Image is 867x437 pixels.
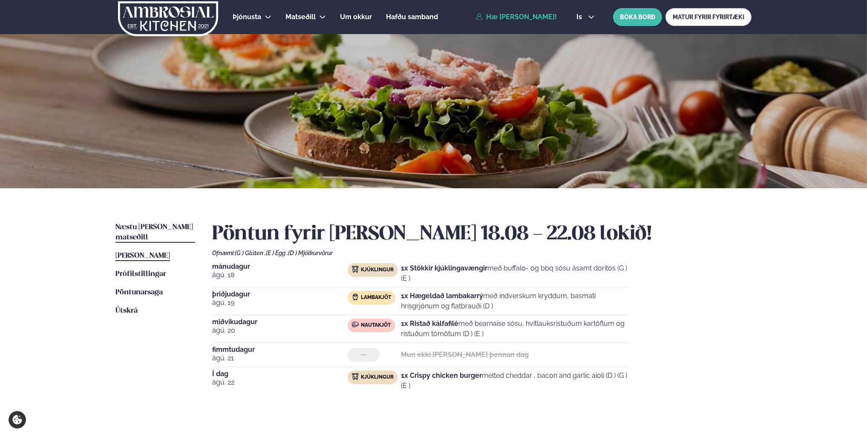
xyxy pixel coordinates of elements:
img: chicken.svg [352,266,359,273]
p: með bearnaise sósu, hvítlauksristuðum kartöflum og ristuðum tómötum (D ) (E ) [401,319,630,339]
strong: 1x Hægeldað lambakarrý [401,292,483,300]
span: Um okkur [340,13,372,21]
span: Hafðu samband [386,13,438,21]
a: Næstu [PERSON_NAME] matseðill [115,222,195,243]
img: chicken.svg [352,373,359,380]
span: Í dag [212,371,348,377]
span: [PERSON_NAME] [115,252,170,259]
a: Prófílstillingar [115,269,166,279]
span: Prófílstillingar [115,270,166,278]
a: Hæ [PERSON_NAME]! [476,13,557,21]
p: melted cheddar , bacon and garlic aioli (D ) (G ) (E ) [401,371,630,391]
span: Þjónusta [233,13,261,21]
span: Kjúklingur [361,267,394,273]
span: Útskrá [115,307,138,314]
span: Lambakjöt [361,294,391,301]
span: Matseðill [285,13,316,21]
a: Matseðill [285,12,316,22]
span: Næstu [PERSON_NAME] matseðill [115,224,193,241]
span: fimmtudagur [212,346,348,353]
img: logo [117,1,219,36]
strong: Mun ekki [PERSON_NAME] þennan dag [401,351,529,359]
a: Pöntunarsaga [115,287,163,298]
a: MATUR FYRIR FYRIRTÆKI [665,8,752,26]
img: Lamb.svg [352,293,359,300]
a: [PERSON_NAME] [115,251,170,261]
span: --- [360,351,367,358]
span: ágú. 22 [212,377,348,388]
span: ágú. 18 [212,270,348,280]
span: Kjúklingur [361,374,394,381]
span: ágú. 20 [212,325,348,336]
strong: 1x Stökkir kjúklingavængir [401,264,487,272]
img: beef.svg [352,321,359,328]
span: Nautakjöt [361,322,391,329]
button: BÓKA BORÐ [613,8,662,26]
a: Útskrá [115,306,138,316]
span: Pöntunarsaga [115,289,163,296]
button: is [570,14,602,20]
a: Um okkur [340,12,372,22]
h2: Pöntun fyrir [PERSON_NAME] 18.08 - 22.08 lokið! [212,222,752,246]
a: Þjónusta [233,12,261,22]
p: með indverskum kryddum, basmati hrísgrjónum og flatbrauði (D ) [401,291,630,311]
span: mánudagur [212,263,348,270]
span: ágú. 21 [212,353,348,363]
a: Hafðu samband [386,12,438,22]
a: Cookie settings [9,411,26,428]
strong: 1x Ristað kálfafilé [401,319,458,328]
span: (G ) Glúten , [235,250,266,256]
span: (E ) Egg , [266,250,288,256]
span: þriðjudagur [212,291,348,298]
p: með buffalo- og bbq sósu ásamt doritos (G ) (E ) [401,263,630,284]
strong: 1x Crispy chicken burger [401,371,482,379]
span: miðvikudagur [212,319,348,325]
div: Ofnæmi: [212,250,752,256]
span: (D ) Mjólkurvörur [288,250,333,256]
span: ágú. 19 [212,298,348,308]
span: is [576,14,585,20]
